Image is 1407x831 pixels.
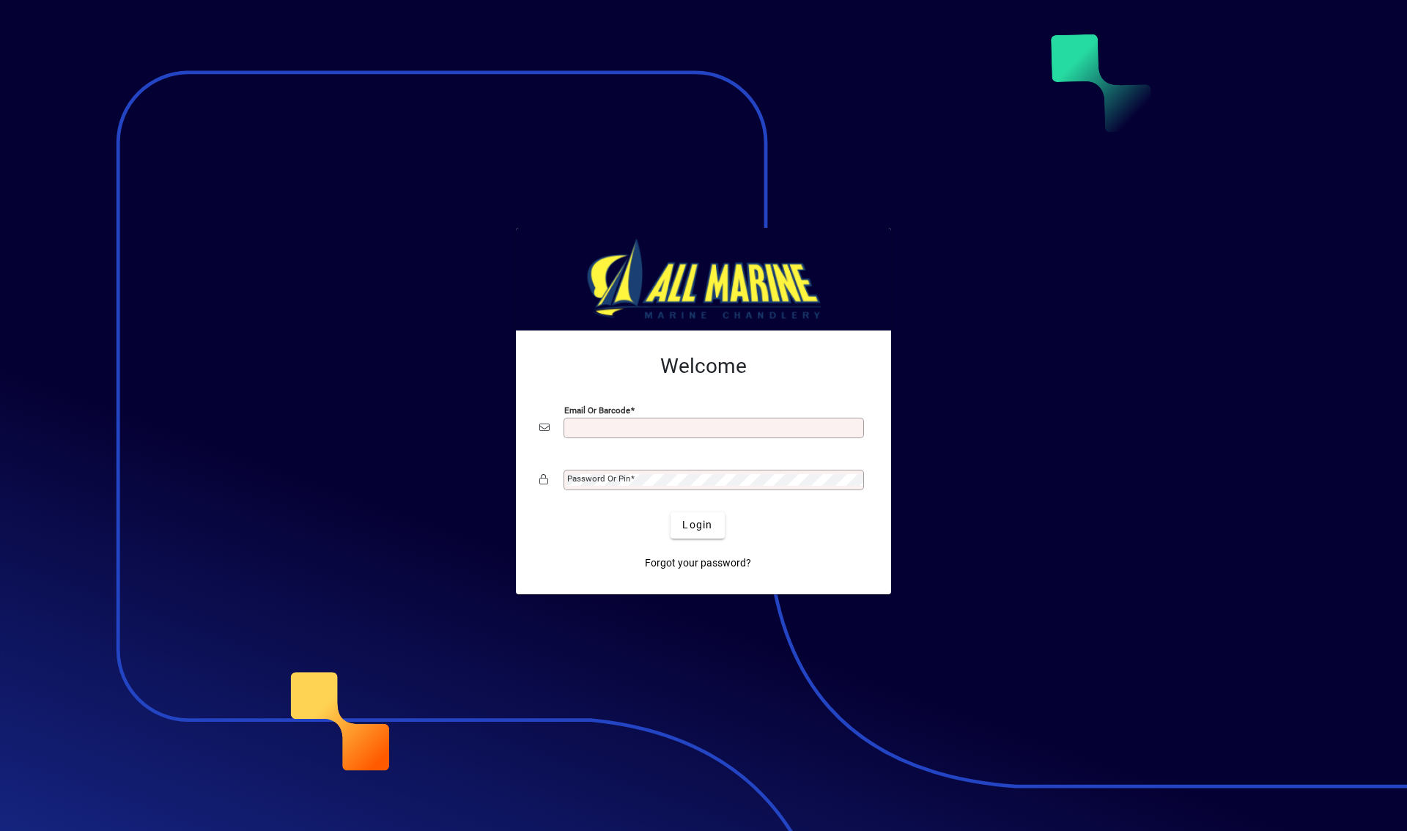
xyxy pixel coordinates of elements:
[671,512,724,539] button: Login
[564,405,630,415] mat-label: Email or Barcode
[539,354,868,379] h2: Welcome
[639,550,757,577] a: Forgot your password?
[645,555,751,571] span: Forgot your password?
[682,517,712,533] span: Login
[567,473,630,484] mat-label: Password or Pin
